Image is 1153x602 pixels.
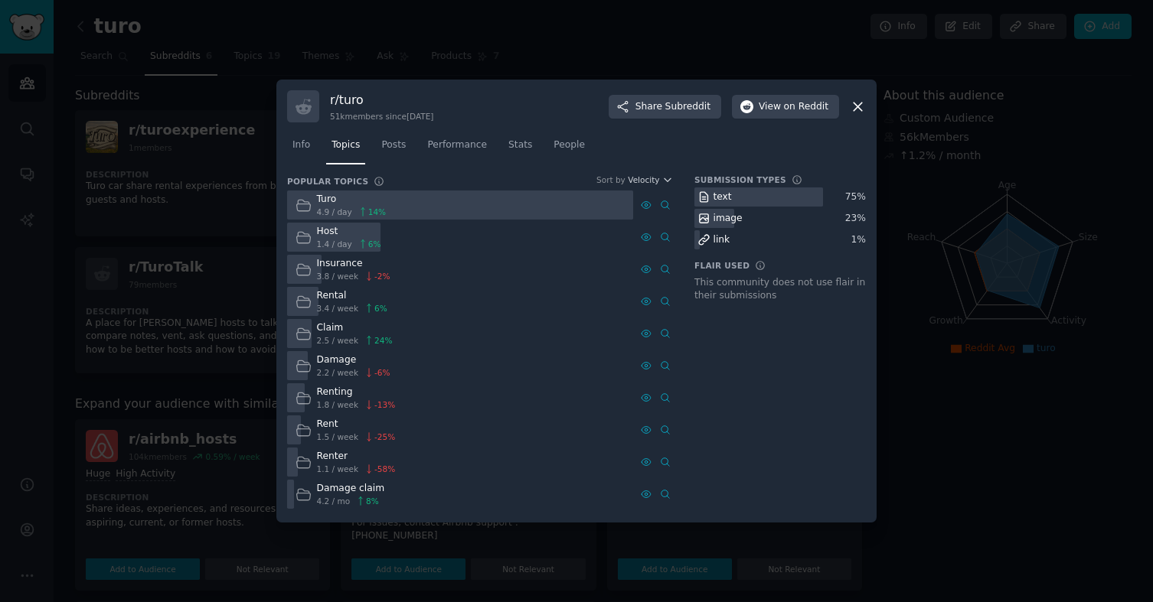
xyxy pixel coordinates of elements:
div: Insurance [317,257,390,271]
div: Damage claim [317,482,385,496]
span: 14 % [368,207,386,217]
div: Renter [317,450,396,464]
span: 1.1 / week [317,464,359,474]
span: -13 % [374,399,395,410]
button: Viewon Reddit [732,95,839,119]
span: 3.8 / week [317,271,359,281]
span: 2.2 / week [317,367,359,378]
span: 6 % [374,303,387,314]
div: image [714,212,743,226]
button: ShareSubreddit [609,95,721,119]
div: This community does not use flair in their submissions [694,276,866,303]
div: text [714,190,732,204]
div: link [714,233,730,247]
div: Sort by [596,174,625,185]
span: 1.5 / week [317,431,359,442]
span: on Reddit [784,100,828,114]
span: 3.4 / week [317,303,359,314]
h3: Submission Types [694,174,786,185]
span: -6 % [374,367,390,378]
span: Velocity [628,174,659,185]
div: 51k members since [DATE] [330,111,433,122]
span: 6 % [368,239,381,249]
div: Claim [317,321,393,335]
span: Topics [332,138,360,152]
a: Performance [422,133,492,164]
span: -58 % [374,464,395,474]
span: Stats [508,138,532,152]
button: Velocity [628,174,673,185]
span: Share [635,100,710,114]
span: View [759,100,828,114]
div: 75 % [845,190,866,204]
span: 4.9 / day [317,207,352,217]
div: 23 % [845,212,866,226]
div: Damage [317,353,390,367]
a: Posts [376,133,411,164]
span: -2 % [374,271,390,281]
span: 8 % [366,496,379,506]
div: 1 % [851,233,866,247]
a: Stats [503,133,537,164]
span: -25 % [374,431,395,442]
div: Rent [317,418,396,431]
h3: r/ turo [330,92,433,108]
span: Performance [427,138,487,152]
h3: Popular Topics [287,176,368,187]
span: People [554,138,585,152]
span: Posts [381,138,406,152]
div: Renting [317,386,396,399]
span: 1.8 / week [317,399,359,410]
div: Host [317,225,381,239]
span: 4.2 / mo [317,496,351,506]
span: 1.4 / day [317,239,352,249]
span: Subreddit [665,100,710,114]
div: Rental [317,289,387,303]
span: 2.5 / week [317,335,359,346]
span: 24 % [374,335,392,346]
div: Turo [317,193,387,207]
a: People [548,133,590,164]
h3: Flair Used [694,260,750,271]
a: Topics [326,133,365,164]
a: Info [287,133,315,164]
span: Info [292,138,310,152]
